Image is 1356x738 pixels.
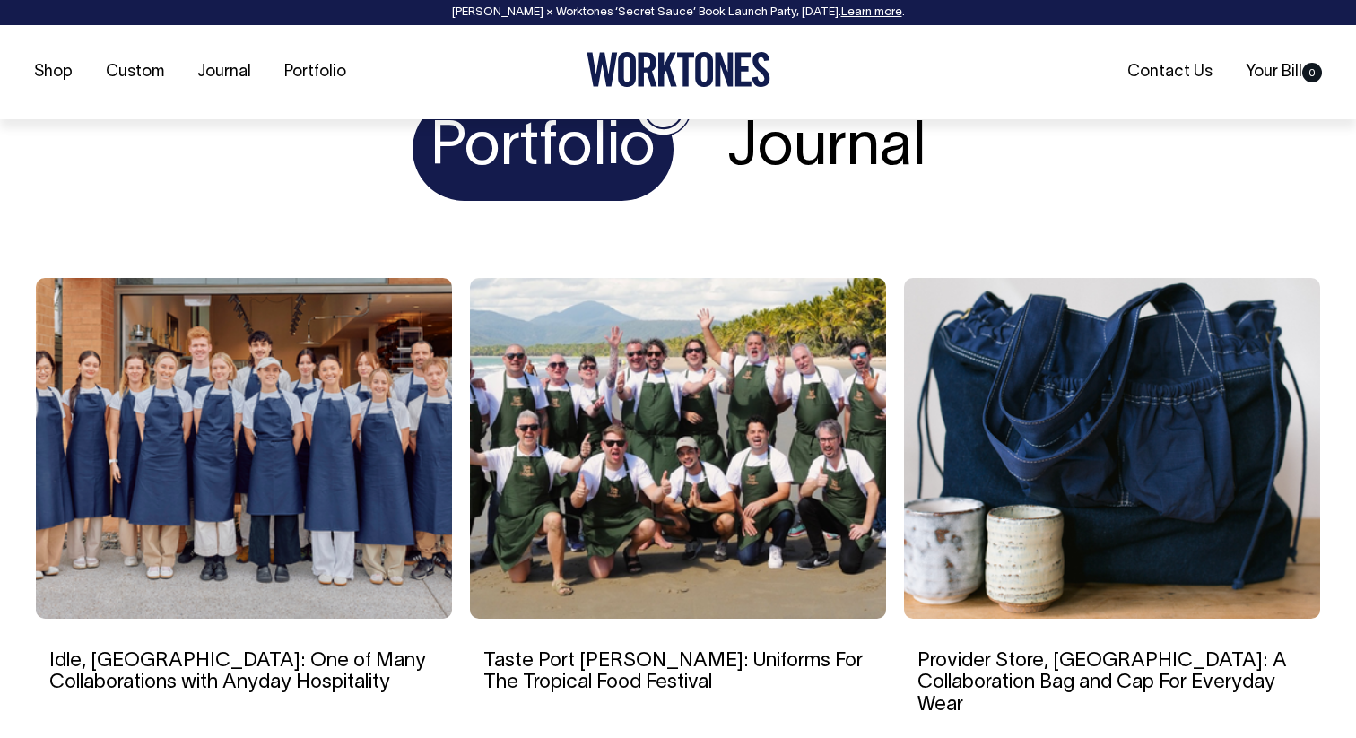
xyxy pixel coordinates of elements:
[99,57,171,87] a: Custom
[36,278,452,619] img: Idle, Brisbane: One of Many Collaborations with Anyday Hospitality
[1239,57,1329,87] a: Your Bill0
[917,652,1287,713] a: Provider Store, [GEOGRAPHIC_DATA]: A Collaboration Bag and Cap For Everyday Wear
[277,57,353,87] a: Portfolio
[413,98,674,201] h4: Portfolio
[904,278,1320,619] img: Provider Store, Sydney: A Collaboration Bag and Cap For Everyday Wear
[470,278,886,619] img: Taste Port Douglas: Uniforms For The Tropical Food Festival
[49,652,426,691] a: Idle, [GEOGRAPHIC_DATA]: One of Many Collaborations with Anyday Hospitality
[1302,63,1322,82] span: 0
[190,57,258,87] a: Journal
[1120,57,1220,87] a: Contact Us
[841,7,902,18] a: Learn more
[27,57,80,87] a: Shop
[18,6,1338,19] div: [PERSON_NAME] × Worktones ‘Secret Sauce’ Book Launch Party, [DATE]. .
[483,652,863,691] a: Taste Port [PERSON_NAME]: Uniforms For The Tropical Food Festival
[709,98,944,201] h4: Journal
